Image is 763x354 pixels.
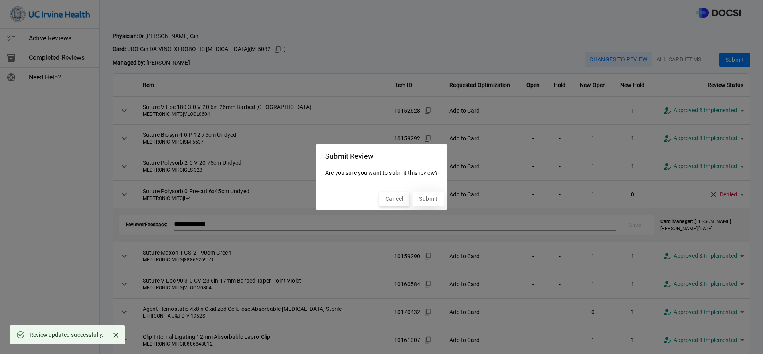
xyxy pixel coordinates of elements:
[413,192,444,206] button: Submit
[316,144,447,166] h2: Submit Review
[325,166,438,180] p: Are you sure you want to submit this review?
[30,328,103,342] div: Review updated successfully.
[110,329,122,341] button: Close
[379,192,409,206] button: Cancel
